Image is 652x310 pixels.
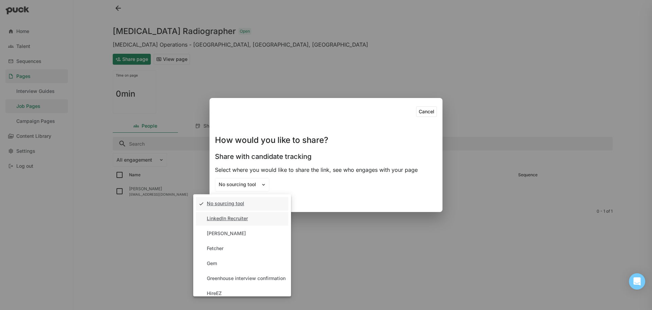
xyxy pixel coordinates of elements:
div: Gem [207,261,217,266]
div: Greenhouse interview confirmation [207,276,286,281]
div: [PERSON_NAME] [207,231,246,236]
div: No sourcing tool [207,201,244,207]
div: LinkedIn Recruiter [207,216,248,222]
div: Select where you would like to share the link, see who engages with your page [215,166,437,174]
h1: How would you like to share? [215,136,328,144]
h3: Share with candidate tracking [215,152,311,161]
div: No sourcing tool [219,182,257,187]
button: Cancel [416,106,437,117]
div: Fetcher [207,246,223,251]
div: Open Intercom Messenger [629,273,645,290]
div: HireEZ [207,291,222,296]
